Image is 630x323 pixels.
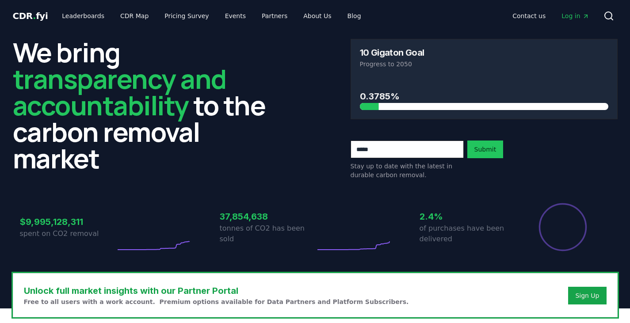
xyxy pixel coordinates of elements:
h3: 10 Gigaton Goal [360,48,424,57]
p: Progress to 2050 [360,60,608,68]
a: About Us [296,8,338,24]
span: CDR fyi [13,11,48,21]
span: transparency and accountability [13,61,226,123]
a: CDR.fyi [13,10,48,22]
a: Partners [255,8,294,24]
a: Pricing Survey [157,8,216,24]
h3: 37,854,638 [220,210,315,223]
a: Leaderboards [55,8,111,24]
h3: $9,995,128,311 [20,215,115,228]
h3: 0.3785% [360,90,608,103]
p: tonnes of CO2 has been sold [220,223,315,244]
h2: We bring to the carbon removal market [13,39,280,171]
h3: 2.4% [420,210,515,223]
p: Free to all users with a work account. Premium options available for Data Partners and Platform S... [24,297,409,306]
span: . [33,11,36,21]
a: CDR Map [113,8,156,24]
p: of purchases have been delivered [420,223,515,244]
nav: Main [55,8,368,24]
div: Percentage of sales delivered [538,202,588,252]
a: Sign Up [575,291,599,300]
p: Stay up to date with the latest in durable carbon removal. [351,162,464,179]
h3: Unlock full market insights with our Partner Portal [24,284,409,297]
a: Events [218,8,253,24]
a: Contact us [505,8,553,24]
span: Log in [561,11,589,20]
p: spent on CO2 removal [20,228,115,239]
button: Sign Up [568,287,606,304]
nav: Main [505,8,596,24]
a: Log in [554,8,596,24]
a: Blog [340,8,368,24]
button: Submit [467,141,504,158]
